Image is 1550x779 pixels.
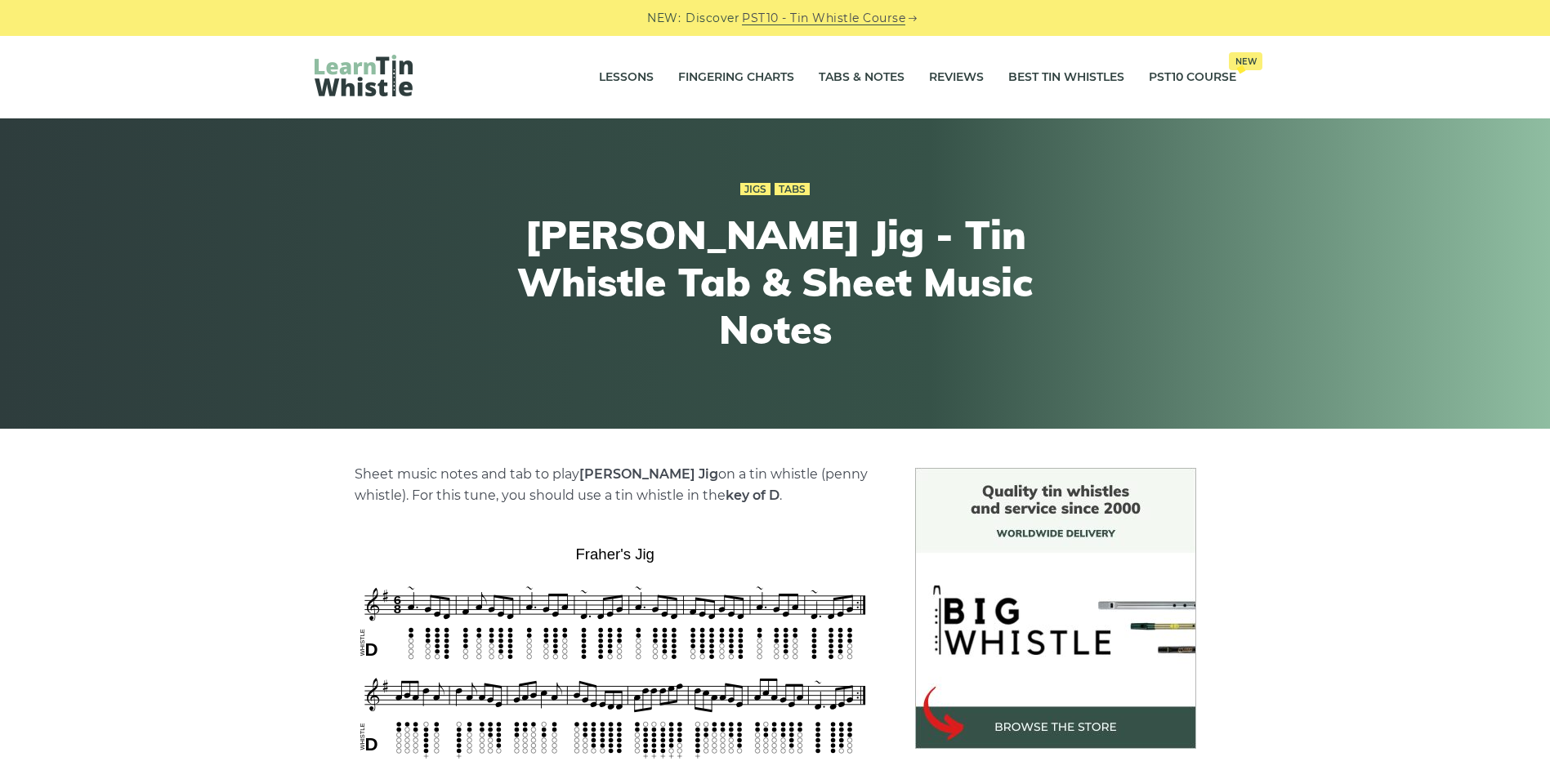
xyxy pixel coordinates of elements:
[475,211,1076,353] h1: [PERSON_NAME] Jig - Tin Whistle Tab & Sheet Music Notes
[355,540,876,763] img: Fraher's Jig Tin Whistle Tabs & Sheet Music
[579,466,718,482] strong: [PERSON_NAME] Jig
[819,57,905,98] a: Tabs & Notes
[915,468,1196,749] img: BigWhistle Tin Whistle Store
[740,183,771,196] a: Jigs
[1149,57,1236,98] a: PST10 CourseNew
[678,57,794,98] a: Fingering Charts
[775,183,810,196] a: Tabs
[315,55,413,96] img: LearnTinWhistle.com
[355,464,876,506] p: Sheet music notes and tab to play on a tin whistle (penny whistle). For this tune, you should use...
[1008,57,1124,98] a: Best Tin Whistles
[726,487,779,503] strong: key of D
[929,57,984,98] a: Reviews
[599,57,654,98] a: Lessons
[1229,52,1262,70] span: New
